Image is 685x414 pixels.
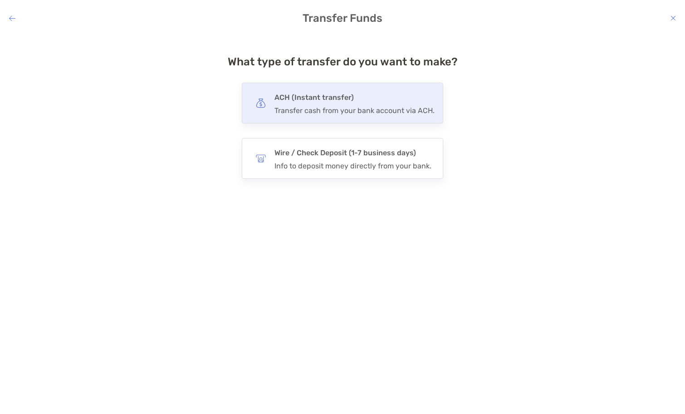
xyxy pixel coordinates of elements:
[256,153,266,163] img: button icon
[274,147,431,159] h4: Wire / Check Deposit (1-7 business days)
[274,91,435,104] h4: ACH (Instant transfer)
[274,106,435,115] div: Transfer cash from your bank account via ACH.
[274,162,431,170] div: Info to deposit money directly from your bank.
[256,98,266,108] img: button icon
[228,55,458,68] h4: What type of transfer do you want to make?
